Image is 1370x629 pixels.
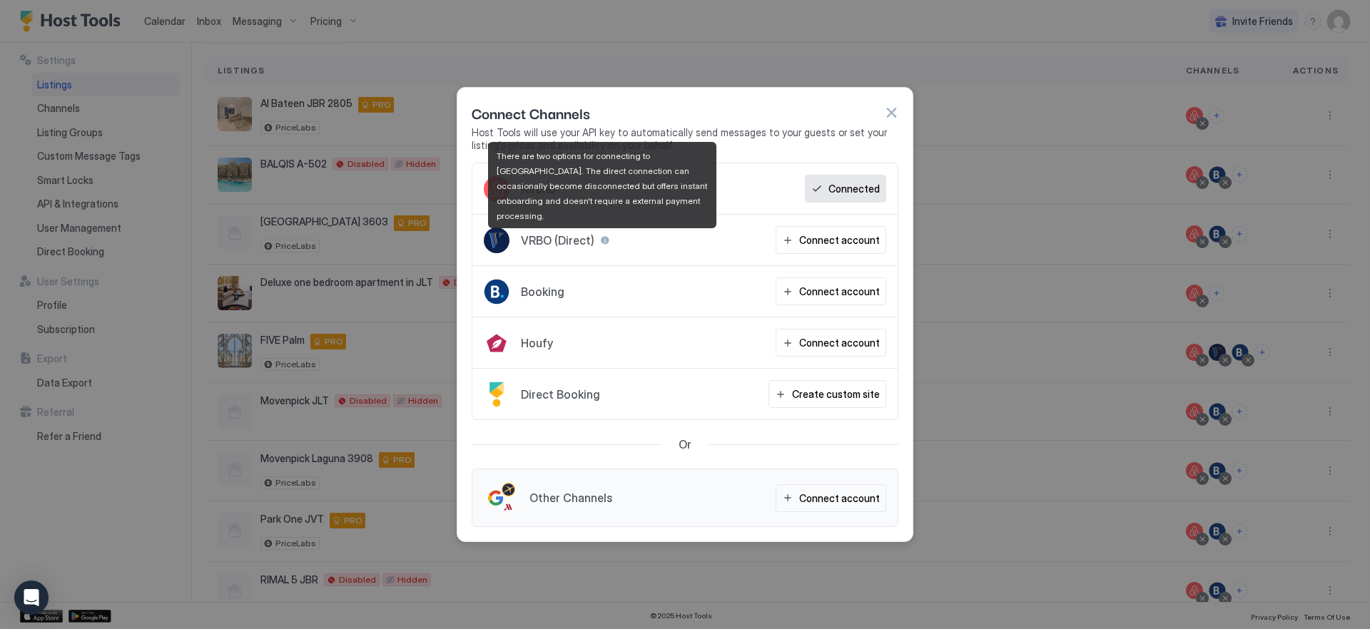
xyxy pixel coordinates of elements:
[521,336,553,350] span: Houfy
[529,491,612,505] span: Other Channels
[472,126,898,151] span: Host Tools will use your API key to automatically send messages to your guests or set your listin...
[799,335,880,350] div: Connect account
[776,277,886,305] button: Connect account
[521,233,594,247] span: VRBO (Direct)
[776,226,886,254] button: Connect account
[799,284,880,299] div: Connect account
[828,181,880,196] div: Connected
[521,387,600,402] span: Direct Booking
[792,387,880,402] div: Create custom site
[776,484,886,512] button: Connect account
[768,380,886,408] button: Create custom site
[799,491,880,506] div: Connect account
[679,437,691,451] span: Or
[805,175,886,203] button: Connected
[776,329,886,357] button: Connect account
[799,232,880,247] div: Connect account
[472,102,590,123] span: Connect Channels
[497,150,709,221] span: There are two options for connecting to [GEOGRAPHIC_DATA]. The direct connection can occasionally...
[14,581,49,615] div: Open Intercom Messenger
[521,285,564,299] span: Booking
